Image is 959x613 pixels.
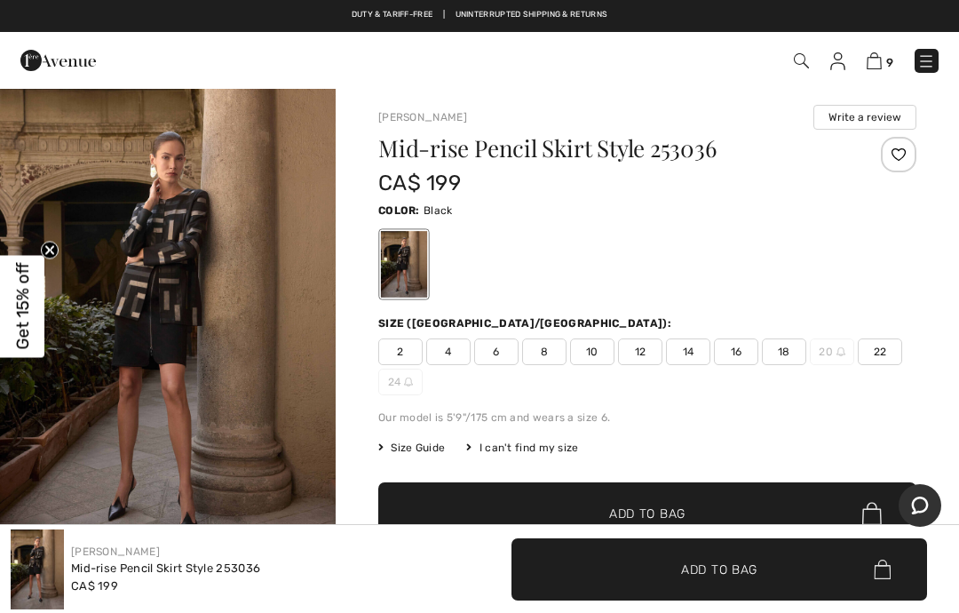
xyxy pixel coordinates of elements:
span: 22 [858,338,902,365]
span: 10 [570,338,614,365]
span: Get 15% off [12,263,33,350]
span: 4 [426,338,471,365]
img: Search [794,53,809,68]
div: Black [381,231,427,298]
span: 18 [762,338,806,365]
button: Close teaser [41,242,59,259]
span: 2 [378,338,423,365]
img: ring-m.svg [836,347,845,356]
iframe: Opens a widget where you can chat to one of our agents [899,484,941,529]
a: [PERSON_NAME] [71,545,160,558]
img: Bag.svg [862,502,882,525]
h1: Mid-rise Pencil Skirt Style 253036 [378,137,827,160]
span: Add to Bag [609,505,686,523]
span: Color: [378,204,420,217]
img: Mid-Rise Pencil Skirt Style 253036 [11,529,64,609]
div: I can't find my size [466,440,578,456]
img: 1ère Avenue [20,43,96,78]
button: Add to Bag [378,482,916,545]
span: 24 [378,369,423,395]
span: 12 [618,338,662,365]
span: CA$ 199 [71,579,118,593]
span: 16 [714,338,758,365]
span: 20 [810,338,854,365]
span: 9 [886,56,893,69]
span: 14 [666,338,710,365]
div: Our model is 5'9"/175 cm and wears a size 6. [378,410,916,426]
img: Menu [917,52,935,70]
img: My Info [830,52,845,70]
span: Add to Bag [681,560,757,578]
a: 1ère Avenue [20,51,96,68]
button: Add to Bag [511,538,927,601]
img: ring-m.svg [404,378,413,386]
a: 9 [867,50,893,71]
a: [PERSON_NAME] [378,111,467,123]
span: Size Guide [378,440,445,456]
span: 6 [474,338,519,365]
img: Bag.svg [874,560,891,579]
button: Write a review [813,105,916,130]
span: 8 [522,338,567,365]
span: Black [424,204,453,217]
div: Mid-rise Pencil Skirt Style 253036 [71,560,260,577]
div: Size ([GEOGRAPHIC_DATA]/[GEOGRAPHIC_DATA]): [378,315,675,331]
img: Shopping Bag [867,52,882,69]
span: CA$ 199 [378,171,461,195]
